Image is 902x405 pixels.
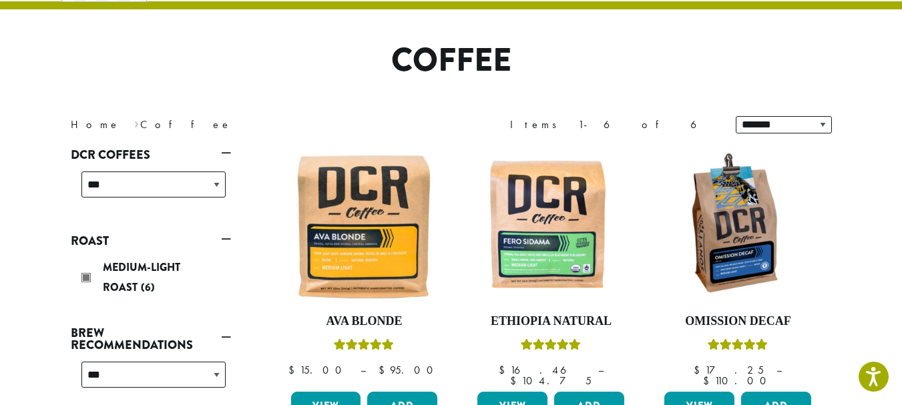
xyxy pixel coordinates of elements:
[71,117,120,131] a: Home
[499,363,586,377] bdi: 16.46
[334,337,394,357] div: Rated 5.00 out of 5
[134,112,139,133] span: ›
[661,314,815,329] h4: Omission Decaf
[598,363,604,377] span: –
[103,260,180,295] span: Medium-Light Roast
[474,314,628,329] h4: Ethiopia Natural
[141,280,155,295] span: (6)
[361,363,366,377] span: –
[776,363,782,377] span: –
[703,374,714,388] span: $
[474,150,628,386] a: Ethiopia NaturalRated 5.00 out of 5
[694,363,764,377] bdi: 17.25
[703,374,772,388] bdi: 110.00
[661,150,815,386] a: Omission DecafRated 4.33 out of 5
[499,363,510,377] span: $
[71,117,431,133] nav: Breadcrumb
[71,322,231,356] a: Brew Recommendations
[288,150,441,386] a: Ava BlondeRated 5.00 out of 5
[288,363,300,377] span: $
[510,374,521,388] span: $
[379,363,390,377] span: $
[521,337,581,357] div: Rated 5.00 out of 5
[61,41,842,80] h1: Coffee
[287,150,441,304] img: Ava-Blonde-12oz-1-300x300.jpg
[694,363,705,377] span: $
[474,150,628,304] img: DCR-Fero-Sidama-Coffee-Bag-2019-300x300.png
[71,143,231,166] a: DCR Coffees
[288,314,441,329] h4: Ava Blonde
[510,117,716,133] div: Items 1-6 of 6
[661,150,815,304] img: DCRCoffee_DL_Bag_Omission_2019-300x300.jpg
[71,252,231,306] div: Roast
[379,363,439,377] bdi: 95.00
[71,230,231,252] a: Roast
[708,337,768,357] div: Rated 4.33 out of 5
[510,374,592,388] bdi: 104.75
[288,363,348,377] bdi: 15.00
[71,356,231,404] div: Brew Recommendations
[71,166,231,214] div: DCR Coffees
